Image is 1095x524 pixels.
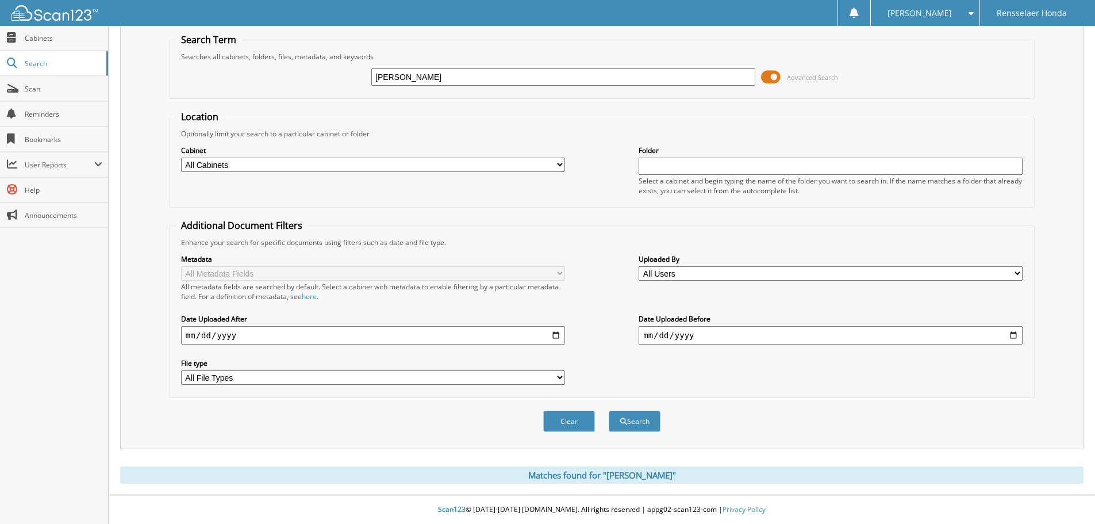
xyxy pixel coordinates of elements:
button: Clear [543,411,595,432]
span: [PERSON_NAME] [887,10,952,17]
span: Search [25,59,101,68]
label: Date Uploaded After [181,314,565,324]
div: Select a cabinet and begin typing the name of the folder you want to search in. If the name match... [639,176,1023,196]
span: Cabinets [25,33,102,43]
span: Reminders [25,109,102,119]
span: Rensselaer Honda [997,10,1067,17]
iframe: Chat Widget [1038,469,1095,524]
label: Uploaded By [639,254,1023,264]
legend: Additional Document Filters [175,219,308,232]
span: Help [25,185,102,195]
span: Scan [25,84,102,94]
div: All metadata fields are searched by default. Select a cabinet with metadata to enable filtering b... [181,282,565,301]
div: Matches found for "[PERSON_NAME]" [120,466,1084,484]
legend: Location [175,110,224,123]
input: start [181,326,565,345]
img: scan123-logo-white.svg [11,5,98,21]
span: Scan123 [438,504,466,514]
legend: Search Term [175,33,242,46]
input: end [639,326,1023,345]
label: Cabinet [181,146,565,155]
div: Searches all cabinets, folders, files, metadata, and keywords [175,52,1028,62]
a: Privacy Policy [723,504,766,514]
div: © [DATE]-[DATE] [DOMAIN_NAME]. All rights reserved | appg02-scan123-com | [109,496,1095,524]
label: File type [181,358,565,368]
a: here [302,292,317,301]
label: Date Uploaded Before [639,314,1023,324]
label: Folder [639,146,1023,155]
label: Metadata [181,254,565,264]
button: Search [609,411,660,432]
div: Enhance your search for specific documents using filters such as date and file type. [175,238,1028,247]
span: Announcements [25,211,102,220]
span: User Reports [25,160,94,170]
div: Optionally limit your search to a particular cabinet or folder [175,129,1028,139]
span: Advanced Search [787,73,838,82]
span: Bookmarks [25,135,102,144]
